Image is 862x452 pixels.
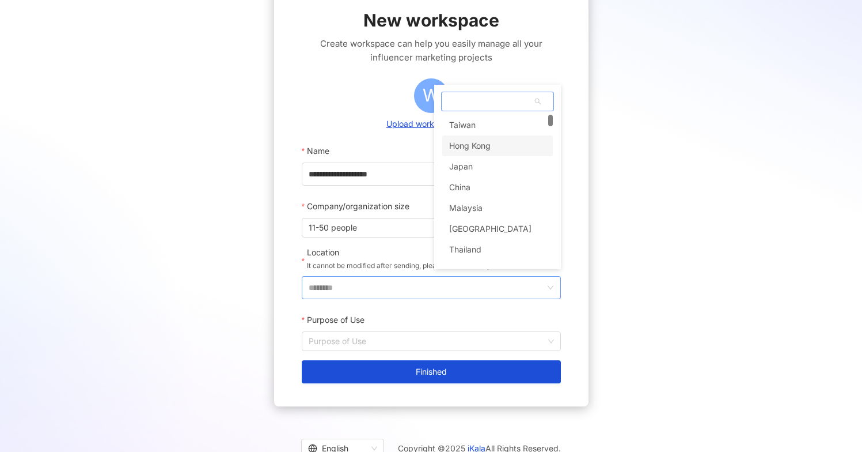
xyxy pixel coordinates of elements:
div: China [442,177,553,198]
div: [GEOGRAPHIC_DATA] [449,219,531,239]
div: Japan [449,156,473,177]
span: Create workspace can help you easily manage all your influencer marketing projects [302,37,561,65]
span: Finished [416,367,447,376]
button: Finished [302,360,561,383]
div: Hong Kong [449,135,491,156]
div: Thailand [449,239,481,260]
div: Malaysia [442,198,553,219]
span: 11-50 people [309,219,554,237]
span: down [547,284,554,291]
p: It cannot be modified after sending, please fill in carefully. [307,260,492,272]
label: Name [302,140,337,163]
span: W [423,82,440,109]
div: Taiwan [442,115,553,135]
input: Name [302,163,561,186]
label: Purpose of Use [302,308,373,332]
div: Hong Kong [442,135,553,156]
div: Singapore [442,219,553,239]
div: China [449,177,470,198]
div: Japan [442,156,553,177]
div: Malaysia [449,198,483,219]
div: Thailand [442,239,553,260]
div: Taiwan [449,115,476,135]
div: Location [307,247,492,258]
button: Upload workspace logo [383,118,479,130]
span: New workspace [363,8,499,32]
label: Company/organization size [302,195,417,218]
